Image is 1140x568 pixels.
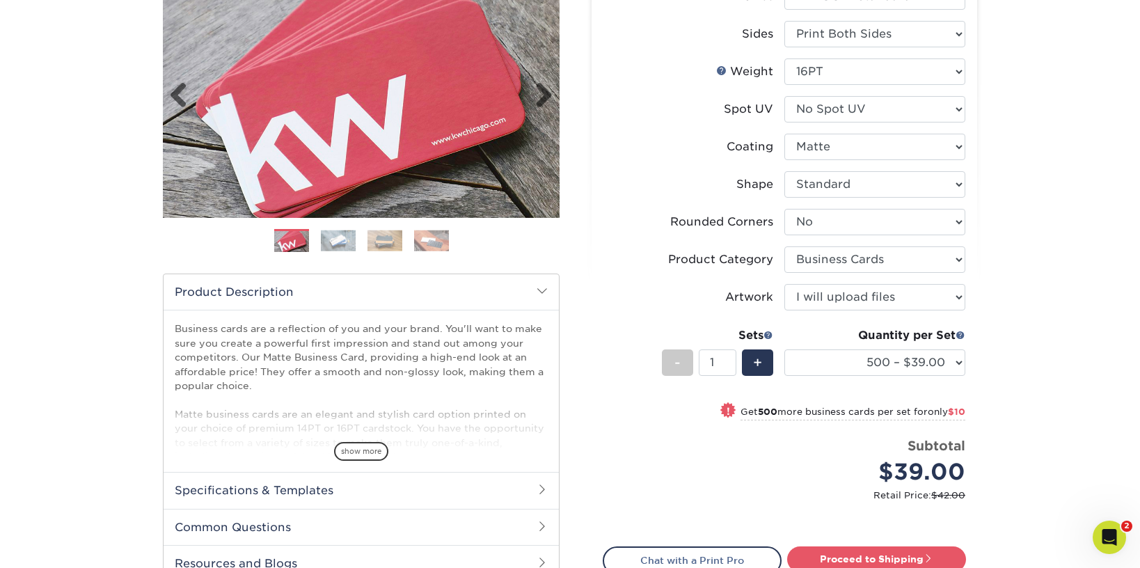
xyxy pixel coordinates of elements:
[741,407,965,420] small: Get more business cards per set for
[725,289,773,306] div: Artwork
[795,455,965,489] div: $39.00
[727,139,773,155] div: Coating
[614,489,965,502] small: Retail Price:
[668,251,773,268] div: Product Category
[928,407,965,417] span: only
[674,352,681,373] span: -
[724,101,773,118] div: Spot UV
[164,274,559,310] h2: Product Description
[753,352,762,373] span: +
[662,327,773,344] div: Sets
[321,230,356,251] img: Business Cards 02
[164,509,559,545] h2: Common Questions
[1093,521,1126,554] iframe: Intercom live chat
[908,438,965,453] strong: Subtotal
[784,327,965,344] div: Quantity per Set
[164,472,559,508] h2: Specifications & Templates
[742,26,773,42] div: Sides
[727,404,730,418] span: !
[334,442,388,461] span: show more
[274,224,309,259] img: Business Cards 01
[414,230,449,251] img: Business Cards 04
[3,526,118,563] iframe: Google Customer Reviews
[716,63,773,80] div: Weight
[931,490,965,500] span: $42.00
[367,230,402,251] img: Business Cards 03
[670,214,773,230] div: Rounded Corners
[758,407,777,417] strong: 500
[1121,521,1132,532] span: 2
[175,322,548,520] p: Business cards are a reflection of you and your brand. You'll want to make sure you create a powe...
[736,176,773,193] div: Shape
[948,407,965,417] span: $10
